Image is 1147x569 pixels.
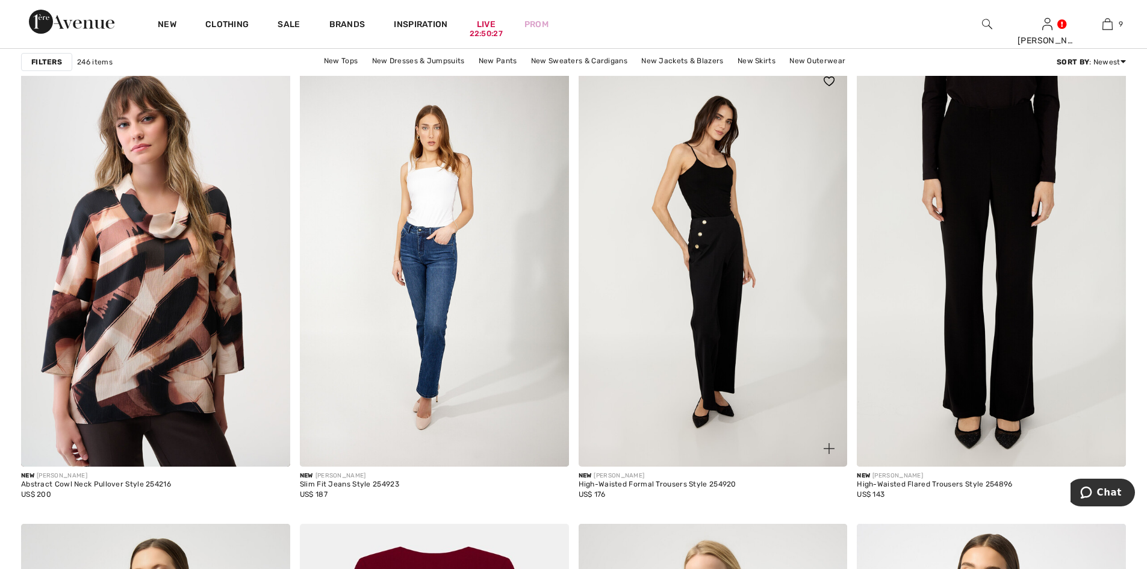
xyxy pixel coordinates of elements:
[857,472,870,479] span: New
[21,490,51,499] span: US$ 200
[278,19,300,32] a: Sale
[300,63,569,467] img: Slim Fit Jeans Style 254923. Blue
[1119,19,1123,30] span: 9
[394,19,447,32] span: Inspiration
[1018,34,1077,47] div: [PERSON_NAME]
[29,10,114,34] img: 1ère Avenue
[366,53,471,69] a: New Dresses & Jumpsuits
[824,76,835,86] img: heart_black_full.svg
[579,490,606,499] span: US$ 176
[477,18,496,31] a: Live22:50:27
[1078,17,1137,31] a: 9
[158,19,176,32] a: New
[31,57,62,67] strong: Filters
[857,471,1012,480] div: [PERSON_NAME]
[525,53,633,69] a: New Sweaters & Cardigans
[824,443,835,454] img: plus_v2.svg
[579,63,848,467] a: High-Waisted Formal Trousers Style 254920. Black
[205,19,249,32] a: Clothing
[1071,479,1135,509] iframe: Opens a widget where you can chat to one of our agents
[1042,17,1052,31] img: My Info
[21,471,171,480] div: [PERSON_NAME]
[579,472,592,479] span: New
[318,53,364,69] a: New Tops
[329,19,365,32] a: Brands
[982,17,992,31] img: search the website
[21,480,171,489] div: Abstract Cowl Neck Pullover Style 254216
[635,53,729,69] a: New Jackets & Blazers
[1042,18,1052,30] a: Sign In
[1057,57,1126,67] div: : Newest
[300,480,399,489] div: Slim Fit Jeans Style 254923
[857,490,884,499] span: US$ 143
[77,57,113,67] span: 246 items
[524,18,549,31] a: Prom
[783,53,851,69] a: New Outerwear
[579,471,736,480] div: [PERSON_NAME]
[473,53,523,69] a: New Pants
[857,480,1012,489] div: High-Waisted Flared Trousers Style 254896
[300,471,399,480] div: [PERSON_NAME]
[1102,17,1113,31] img: My Bag
[21,63,290,467] img: Abstract Cowl Neck Pullover Style 254216. Black/Brown
[300,472,313,479] span: New
[21,472,34,479] span: New
[1057,58,1089,66] strong: Sort By
[732,53,782,69] a: New Skirts
[470,28,503,40] div: 22:50:27
[857,63,1126,467] img: High-Waisted Flared Trousers Style 254896. Black
[579,480,736,489] div: High-Waisted Formal Trousers Style 254920
[300,490,328,499] span: US$ 187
